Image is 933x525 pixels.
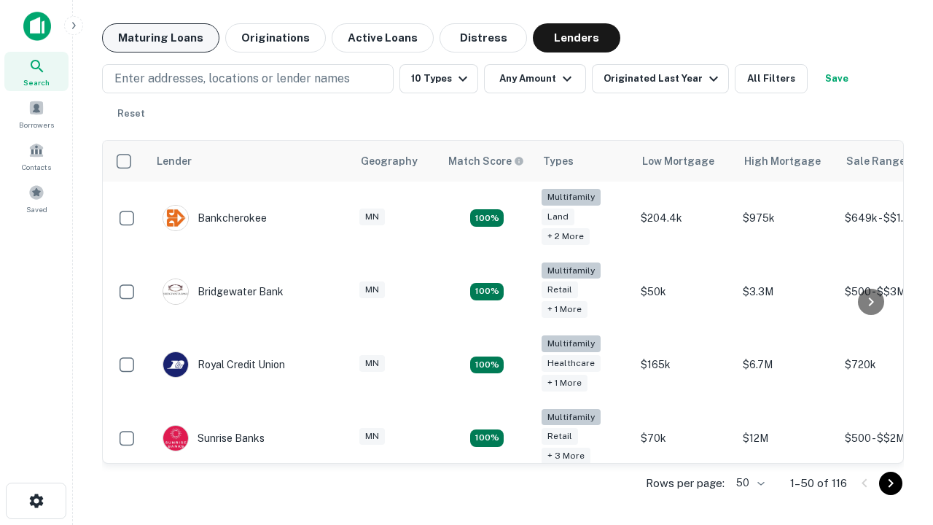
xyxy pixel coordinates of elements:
[470,429,504,447] div: Matching Properties: 29, hasApolloMatch: undefined
[163,279,284,305] div: Bridgewater Bank
[744,152,821,170] div: High Mortgage
[361,152,418,170] div: Geography
[470,209,504,227] div: Matching Properties: 20, hasApolloMatch: undefined
[642,152,714,170] div: Low Mortgage
[735,328,838,402] td: $6.7M
[102,64,394,93] button: Enter addresses, locations or lender names
[633,402,735,475] td: $70k
[735,182,838,255] td: $975k
[633,328,735,402] td: $165k
[157,152,192,170] div: Lender
[879,472,902,495] button: Go to next page
[22,161,51,173] span: Contacts
[163,352,188,377] img: picture
[484,64,586,93] button: Any Amount
[813,64,860,93] button: Save your search to get updates of matches that match your search criteria.
[108,99,155,128] button: Reset
[542,301,587,318] div: + 1 more
[633,255,735,329] td: $50k
[542,281,578,298] div: Retail
[359,209,385,225] div: MN
[542,228,590,245] div: + 2 more
[359,355,385,372] div: MN
[542,375,587,392] div: + 1 more
[646,475,725,492] p: Rows per page:
[163,425,265,451] div: Sunrise Banks
[542,209,574,225] div: Land
[440,141,534,182] th: Capitalize uses an advanced AI algorithm to match your search with the best lender. The match sco...
[790,475,847,492] p: 1–50 of 116
[534,141,633,182] th: Types
[399,64,478,93] button: 10 Types
[148,141,352,182] th: Lender
[163,206,188,230] img: picture
[114,70,350,87] p: Enter addresses, locations or lender names
[4,136,69,176] a: Contacts
[470,283,504,300] div: Matching Properties: 22, hasApolloMatch: undefined
[102,23,219,52] button: Maturing Loans
[225,23,326,52] button: Originations
[352,141,440,182] th: Geography
[633,182,735,255] td: $204.4k
[23,12,51,41] img: capitalize-icon.png
[359,281,385,298] div: MN
[163,279,188,304] img: picture
[542,428,578,445] div: Retail
[163,351,285,378] div: Royal Credit Union
[542,335,601,352] div: Multifamily
[163,426,188,451] img: picture
[604,70,722,87] div: Originated Last Year
[332,23,434,52] button: Active Loans
[448,153,521,169] h6: Match Score
[542,355,601,372] div: Healthcare
[4,52,69,91] a: Search
[4,179,69,218] a: Saved
[470,357,504,374] div: Matching Properties: 18, hasApolloMatch: undefined
[633,141,735,182] th: Low Mortgage
[23,77,50,88] span: Search
[359,428,385,445] div: MN
[440,23,527,52] button: Distress
[735,64,808,93] button: All Filters
[730,472,767,494] div: 50
[860,408,933,478] iframe: Chat Widget
[19,119,54,131] span: Borrowers
[542,409,601,426] div: Multifamily
[542,448,590,464] div: + 3 more
[735,255,838,329] td: $3.3M
[4,94,69,133] a: Borrowers
[542,189,601,206] div: Multifamily
[448,153,524,169] div: Capitalize uses an advanced AI algorithm to match your search with the best lender. The match sco...
[592,64,729,93] button: Originated Last Year
[533,23,620,52] button: Lenders
[735,141,838,182] th: High Mortgage
[543,152,574,170] div: Types
[163,205,267,231] div: Bankcherokee
[26,203,47,215] span: Saved
[846,152,905,170] div: Sale Range
[735,402,838,475] td: $12M
[542,262,601,279] div: Multifamily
